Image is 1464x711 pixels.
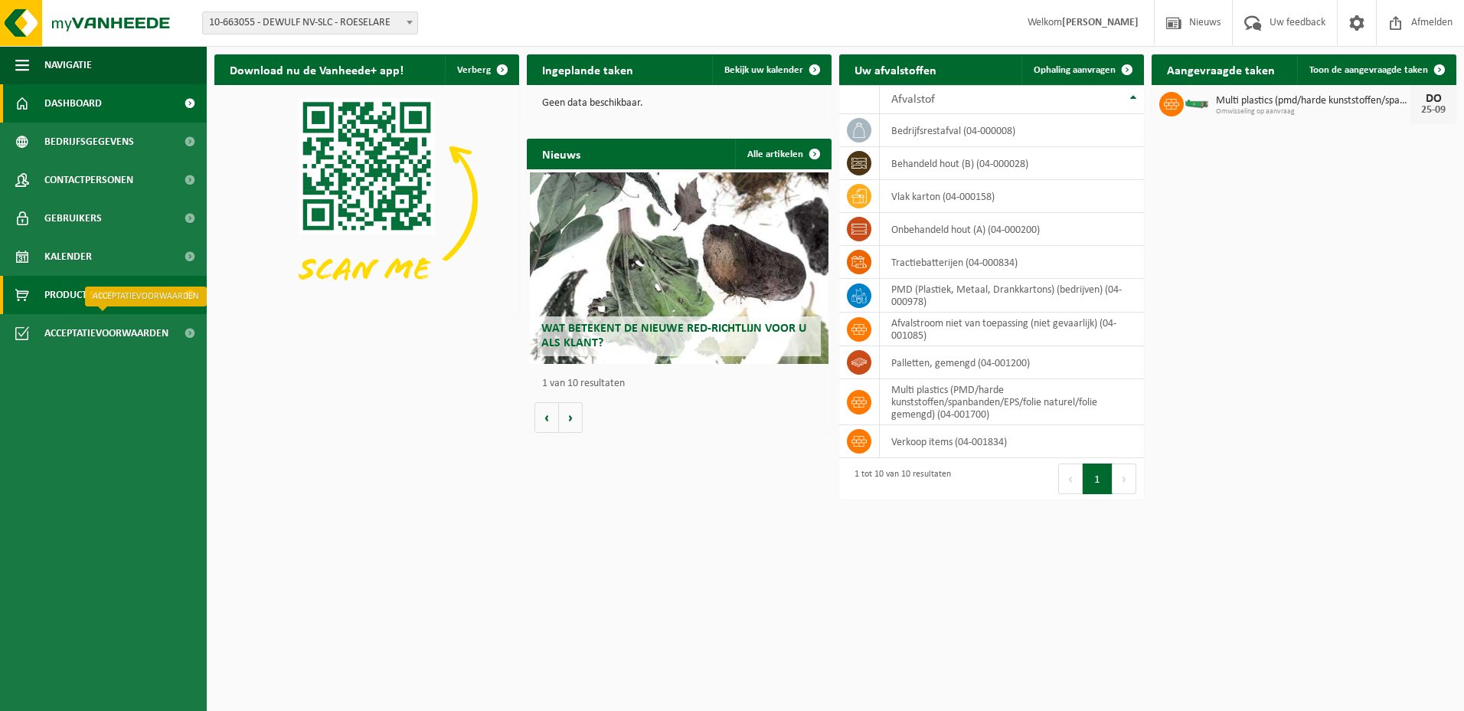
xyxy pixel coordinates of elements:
[1418,93,1449,105] div: DO
[542,378,824,389] p: 1 van 10 resultaten
[542,98,816,109] p: Geen data beschikbaar.
[541,323,806,349] span: Wat betekent de nieuwe RED-richtlijn voor u als klant?
[44,276,114,314] span: Product Shop
[880,279,1144,313] td: PMD (Plastiek, Metaal, Drankkartons) (bedrijven) (04-000978)
[559,402,583,433] button: Volgende
[880,147,1144,180] td: behandeld hout (B) (04-000028)
[44,46,92,84] span: Navigatie
[839,54,952,84] h2: Uw afvalstoffen
[1152,54,1290,84] h2: Aangevraagde taken
[445,54,518,85] button: Verberg
[527,54,649,84] h2: Ingeplande taken
[735,139,830,169] a: Alle artikelen
[44,199,102,238] span: Gebruikers
[880,313,1144,346] td: afvalstroom niet van toepassing (niet gevaarlijk) (04-001085)
[530,172,828,364] a: Wat betekent de nieuwe RED-richtlijn voor u als klant?
[214,54,419,84] h2: Download nu de Vanheede+ app!
[1113,464,1136,494] button: Next
[880,213,1144,246] td: onbehandeld hout (A) (04-000200)
[1309,65,1428,75] span: Toon de aangevraagde taken
[1418,105,1449,116] div: 25-09
[534,402,559,433] button: Vorige
[203,12,417,34] span: 10-663055 - DEWULF NV-SLC - ROESELARE
[1021,54,1142,85] a: Ophaling aanvragen
[880,346,1144,379] td: palletten, gemengd (04-001200)
[1184,96,1210,110] img: HK-XC-10-GN-00
[527,139,596,169] h2: Nieuws
[1297,54,1455,85] a: Toon de aangevraagde taken
[1216,107,1410,116] span: Omwisseling op aanvraag
[712,54,830,85] a: Bekijk uw kalender
[880,180,1144,213] td: vlak karton (04-000158)
[1058,464,1083,494] button: Previous
[847,462,951,496] div: 1 tot 10 van 10 resultaten
[457,65,491,75] span: Verberg
[202,11,418,34] span: 10-663055 - DEWULF NV-SLC - ROESELARE
[891,93,935,106] span: Afvalstof
[44,161,133,199] span: Contactpersonen
[1062,17,1139,28] strong: [PERSON_NAME]
[44,314,168,352] span: Acceptatievoorwaarden
[44,123,134,161] span: Bedrijfsgegevens
[724,65,803,75] span: Bekijk uw kalender
[1034,65,1116,75] span: Ophaling aanvragen
[880,246,1144,279] td: tractiebatterijen (04-000834)
[1216,95,1410,107] span: Multi plastics (pmd/harde kunststoffen/spanbanden/eps/folie naturel/folie gemeng...
[880,114,1144,147] td: bedrijfsrestafval (04-000008)
[44,84,102,123] span: Dashboard
[44,238,92,276] span: Kalender
[1083,464,1113,494] button: 1
[880,379,1144,425] td: multi plastics (PMD/harde kunststoffen/spanbanden/EPS/folie naturel/folie gemengd) (04-001700)
[880,425,1144,458] td: verkoop items (04-001834)
[214,85,519,314] img: Download de VHEPlus App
